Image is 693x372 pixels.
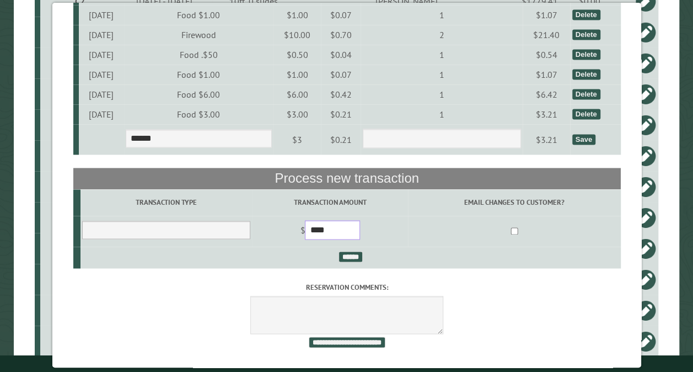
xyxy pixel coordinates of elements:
[78,5,123,25] td: [DATE]
[273,84,321,104] td: $6.00
[252,216,408,247] td: $
[522,104,570,124] td: $3.21
[273,104,321,124] td: $3.00
[273,45,321,65] td: $0.50
[45,150,115,161] div: A9
[254,197,406,208] label: Transaction Amount
[522,65,570,84] td: $1.07
[572,29,600,40] div: Delete
[45,26,115,38] div: A3
[361,65,522,84] td: 1
[522,45,570,65] td: $0.54
[73,281,620,292] label: Reservation comments:
[45,212,115,223] div: CampStore
[572,134,595,145] div: Save
[321,65,361,84] td: $0.07
[123,45,273,65] td: Food .$50
[45,243,115,254] div: B8
[361,45,522,65] td: 1
[572,109,600,119] div: Delete
[78,25,123,45] td: [DATE]
[321,5,361,25] td: $0.07
[321,124,361,155] td: $0.21
[45,336,115,347] div: E10
[273,25,321,45] td: $10.00
[522,124,570,155] td: $3.21
[273,5,321,25] td: $1.00
[78,84,123,104] td: [DATE]
[123,65,273,84] td: Food $1.00
[522,25,570,45] td: $21.40
[361,25,522,45] td: 2
[361,104,522,124] td: 1
[123,84,273,104] td: Food $6.00
[273,65,321,84] td: $1.00
[572,49,600,60] div: Delete
[321,25,361,45] td: $0.70
[73,168,620,189] th: Process new transaction
[572,89,600,99] div: Delete
[45,119,115,130] div: T4
[522,5,570,25] td: $1.07
[45,181,115,192] div: T2
[361,5,522,25] td: 1
[45,305,115,316] div: D6
[78,65,123,84] td: [DATE]
[273,124,321,155] td: $3
[123,104,273,124] td: Food $3.00
[361,84,522,104] td: 1
[522,84,570,104] td: $6.42
[321,104,361,124] td: $0.21
[321,84,361,104] td: $0.42
[123,25,273,45] td: Firewood
[410,197,619,208] label: Email changes to customer?
[78,104,123,124] td: [DATE]
[45,88,115,99] div: D9
[572,9,600,20] div: Delete
[123,5,273,25] td: Food $1.00
[321,45,361,65] td: $0.04
[572,69,600,79] div: Delete
[45,57,115,68] div: A5
[78,45,123,65] td: [DATE]
[45,274,115,285] div: E13
[82,197,250,208] label: Transaction Type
